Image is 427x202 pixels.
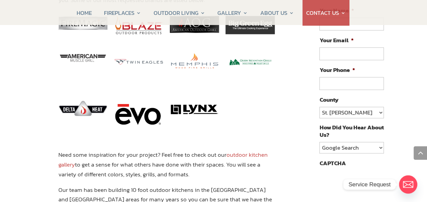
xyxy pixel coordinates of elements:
img: American Muscle Grills [58,33,108,82]
a: outdoor kitchen gallery [58,150,268,169]
a: twin eagles grills jacksonville fl ormond beach fl construction solutions [114,80,163,89]
label: CAPTCHA [319,159,346,167]
a: blaze outdoor grill outdoor kitchen jacksonville [114,28,163,36]
label: Your Phone [319,66,355,74]
label: County [319,96,338,103]
img: Memphis Wood Fire Grills [170,36,219,85]
a: evo grills jacksonville fl ormond beach fl construction solutions [114,133,163,142]
img: Green Mountain Grills [225,37,275,87]
img: lynx-grills-vector-logo [170,96,219,123]
a: Email [399,175,417,194]
a: american muscle grills jacksonville fl ormond beach fl construction solutions [58,76,108,84]
a: fire magic grills in jacksonville fl showroom [58,23,108,32]
iframe: reCAPTCHA [319,170,422,197]
a: memphis wood fire grills jacksonville fl ormond beach fl construction solutions [170,79,219,88]
a: aog grill for outdoor kitchens in jacksonville [170,26,219,35]
label: Your Email [319,36,353,44]
p: Need some inspiration for your project? Feel free to check out our to get a sense for what others... [58,150,275,185]
label: How Did You Hear About Us? [319,124,383,138]
a: delta grills jacksonville fl ormond beach fl construction solutions [58,128,108,137]
a: big green egg grill jacksonville [225,28,275,36]
a: lynx grill logo outdoor kitchens [170,117,219,125]
img: Delta Grills [58,85,108,135]
img: Twin Eagles Grills [114,37,163,86]
img: Evo Grills [114,90,163,139]
a: green mountain grills jacksonville fl ormond beach fl construction solutions [225,80,275,89]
